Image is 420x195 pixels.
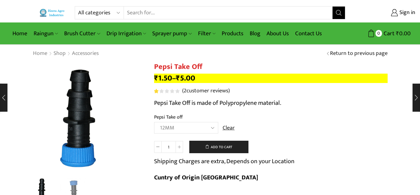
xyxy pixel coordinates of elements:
input: Search for... [124,7,333,19]
a: Blog [247,26,263,41]
a: Products [219,26,247,41]
input: Product quantity [162,141,176,153]
a: (2customer reviews) [182,87,230,95]
a: Raingun [31,26,61,41]
a: Sign in [355,7,415,18]
a: Sprayer pump [149,26,195,41]
p: Shipping Charges are extra, Depends on your Location [154,156,295,166]
button: Search button [333,7,345,19]
div: 1 / 2 [33,62,145,175]
bdi: 0.00 [396,29,411,38]
span: ₹ [396,29,399,38]
a: About Us [263,26,292,41]
span: 2 [184,86,186,95]
div: Rated 1.00 out of 5 [154,89,179,93]
label: Pepsi Take off [154,114,183,121]
span: ₹ [154,72,158,85]
span: Cart [382,29,394,38]
a: Contact Us [292,26,325,41]
span: 0 [375,30,382,37]
b: Cuntry of Origin [GEOGRAPHIC_DATA] [154,172,258,183]
button: Add to cart [189,141,248,153]
img: pepsi take up [33,62,145,175]
p: Pepsi Take Off is made of Polypropylene material. [154,98,388,108]
a: Home [33,50,48,58]
span: ₹ [176,72,180,85]
span: 2 [154,89,181,93]
nav: Breadcrumb [33,50,99,58]
span: Rated out of 5 based on customer ratings [154,89,159,93]
bdi: 5.00 [176,72,195,85]
a: Home [9,26,31,41]
bdi: 1.50 [154,72,172,85]
a: Drip Irrigation [103,26,149,41]
a: Accessories [72,50,99,58]
span: Sign in [398,9,415,17]
a: Shop [53,50,66,58]
h1: Pepsi Take Off [154,62,388,71]
a: Clear options [223,124,235,132]
a: Brush Cutter [61,26,103,41]
a: Return to previous page [330,50,388,58]
a: Filter [195,26,219,41]
a: 0 Cart ₹0.00 [352,28,411,39]
p: – [154,74,388,83]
